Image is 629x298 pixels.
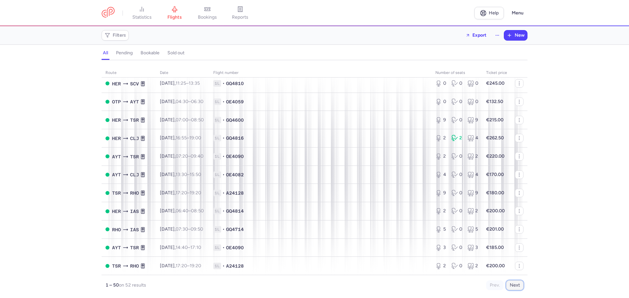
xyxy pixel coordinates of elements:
span: TSR [130,153,139,160]
time: 11:25 [176,80,186,86]
a: reports [224,6,257,20]
span: HER [112,80,121,87]
span: 1L [213,208,221,214]
time: 14:40 [176,245,188,250]
span: 1L [213,244,221,251]
div: 4 [467,135,478,141]
time: 08:50 [191,208,204,214]
div: 0 [435,80,446,87]
time: 07:00 [176,117,188,123]
span: OE4090 [226,244,244,251]
strong: €262.50 [486,135,504,141]
span: • [222,98,225,105]
time: 13:35 [189,80,200,86]
div: 0 [451,263,462,269]
span: on 52 results [119,282,146,288]
span: – [176,190,201,196]
button: New [504,30,527,40]
span: Export [472,33,486,38]
span: reports [232,14,248,20]
h4: bookable [141,50,160,56]
span: – [176,99,203,104]
span: statistics [132,14,152,20]
span: Filters [113,33,126,38]
span: GQ4600 [226,117,244,123]
div: 9 [467,190,478,196]
div: 9 [467,117,478,123]
span: GQ4814 [226,208,244,214]
th: Flight number [209,68,431,78]
span: 1L [213,98,221,105]
div: 5 [435,226,446,233]
span: • [222,190,225,196]
span: HER [112,208,121,215]
div: 0 [451,244,462,251]
span: TSR [130,116,139,124]
a: statistics [125,6,158,20]
time: 17:10 [190,245,201,250]
div: 0 [467,98,478,105]
div: 0 [451,190,462,196]
th: Ticket price [482,68,511,78]
div: 2 [467,153,478,160]
span: – [176,226,203,232]
span: GQ4714 [226,226,244,233]
button: Export [461,30,491,41]
div: 4 [467,171,478,178]
time: 04:30 [176,99,188,104]
span: [DATE], [160,135,201,141]
span: – [176,135,201,141]
time: 16:55 [176,135,187,141]
time: 07:30 [176,226,188,232]
span: CLJ [130,171,139,178]
time: 15:50 [190,172,201,177]
div: 2 [435,208,446,214]
span: – [176,117,204,123]
span: AYT [112,171,121,178]
strong: €170.00 [486,172,504,177]
strong: €132.50 [486,99,503,104]
strong: €220.00 [486,153,505,159]
th: number of seats [431,68,482,78]
div: 4 [435,171,446,178]
span: • [222,226,225,233]
span: [DATE], [160,226,203,232]
span: TSR [130,244,139,251]
time: 06:40 [176,208,188,214]
span: bookings [198,14,217,20]
div: 0 [451,98,462,105]
span: 1L [213,263,221,269]
span: • [222,80,225,87]
div: 2 [435,153,446,160]
span: 1L [213,135,221,141]
span: HER [112,135,121,142]
div: 9 [435,117,446,123]
div: 0 [451,153,462,160]
strong: 1 – 50 [105,282,119,288]
span: [DATE], [160,263,201,269]
span: GQ4810 [226,80,244,87]
span: Help [489,10,499,15]
time: 09:40 [191,153,203,159]
span: OE4090 [226,153,244,160]
span: GQ4816 [226,135,244,141]
span: TSR [112,189,121,197]
div: 3 [435,244,446,251]
span: [DATE], [160,99,203,104]
h4: pending [116,50,133,56]
div: 2 [467,208,478,214]
span: • [222,153,225,160]
span: – [176,208,204,214]
div: 0 [451,226,462,233]
span: 1L [213,171,221,178]
span: RHO [112,226,121,233]
span: A24128 [226,263,244,269]
strong: €215.00 [486,117,504,123]
span: – [176,153,203,159]
span: 1L [213,190,221,196]
strong: €200.00 [486,263,505,269]
div: 0 [451,171,462,178]
time: 13:30 [176,172,187,177]
span: 1L [213,117,221,123]
span: 1L [213,80,221,87]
